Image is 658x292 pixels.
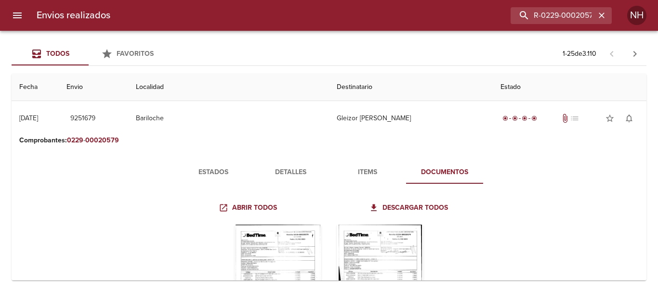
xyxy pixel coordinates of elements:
[19,114,38,122] div: [DATE]
[570,114,579,123] span: No tiene pedido asociado
[493,74,646,101] th: Estado
[563,49,596,59] p: 1 - 25 de 3.110
[560,114,570,123] span: Tiene documentos adjuntos
[181,166,246,178] span: Estados
[12,42,166,65] div: Tabs Envios
[371,202,448,214] span: Descargar todos
[175,161,483,184] div: Tabs detalle de guia
[19,136,639,145] p: -
[19,136,67,144] b: Comprobantes :
[412,166,477,178] span: Documentos
[258,166,323,178] span: Detalles
[217,199,281,217] a: Abrir todos
[329,74,493,101] th: Destinatario
[37,8,110,23] h6: Envios realizados
[511,7,595,24] input: buscar
[59,74,128,101] th: Envio
[367,199,452,217] a: Descargar todos
[624,114,634,123] span: notifications_none
[600,49,623,58] span: Pagina anterior
[522,115,527,121] span: radio_button_checked
[329,101,493,136] td: Gleizor [PERSON_NAME]
[512,115,518,121] span: radio_button_checked
[502,115,508,121] span: radio_button_checked
[85,136,119,144] em: 00020579
[66,110,99,127] button: 9251679
[500,114,539,123] div: Entregado
[70,113,95,125] span: 9251679
[627,6,646,25] div: Abrir información de usuario
[46,50,69,58] span: Todos
[117,50,154,58] span: Favoritos
[600,109,619,128] button: Agregar a favoritos
[12,74,59,101] th: Fecha
[623,42,646,65] span: Pagina siguiente
[221,202,277,214] span: Abrir todos
[619,109,639,128] button: Activar notificaciones
[627,6,646,25] div: NH
[67,136,83,144] em: 0229
[128,74,329,101] th: Localidad
[6,4,29,27] button: menu
[335,166,400,178] span: Items
[605,114,615,123] span: star_border
[128,101,329,136] td: Bariloche
[531,115,537,121] span: radio_button_checked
